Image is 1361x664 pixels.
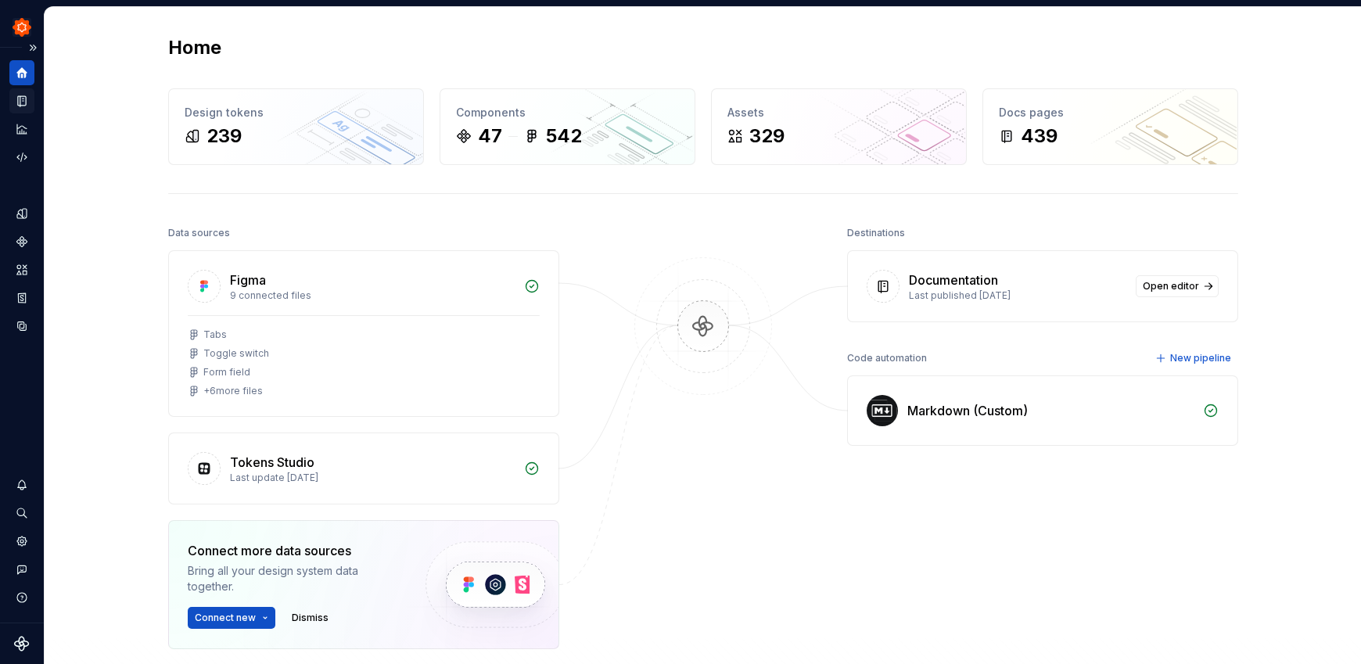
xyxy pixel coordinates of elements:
[9,557,34,582] button: Contact support
[9,285,34,310] a: Storybook stories
[907,401,1028,420] div: Markdown (Custom)
[1170,352,1231,364] span: New pipeline
[168,88,424,165] a: Design tokens239
[206,124,242,149] div: 239
[203,385,263,397] div: + 6 more files
[1136,275,1219,297] a: Open editor
[909,271,998,289] div: Documentation
[749,124,785,149] div: 329
[1143,280,1199,293] span: Open editor
[185,105,408,120] div: Design tokens
[22,37,44,59] button: Expand sidebar
[9,229,34,254] a: Components
[230,453,314,472] div: Tokens Studio
[9,257,34,282] a: Assets
[456,105,679,120] div: Components
[9,60,34,85] a: Home
[203,347,269,360] div: Toggle switch
[999,105,1222,120] div: Docs pages
[478,124,502,149] div: 47
[168,222,230,244] div: Data sources
[13,18,31,37] img: 45b30344-6175-44f5-928b-e1fa7fb9357c.png
[982,88,1238,165] a: Docs pages439
[9,88,34,113] a: Documentation
[188,541,399,560] div: Connect more data sources
[230,289,515,302] div: 9 connected files
[9,472,34,497] button: Notifications
[1021,124,1058,149] div: 439
[9,201,34,226] a: Design tokens
[1151,347,1238,369] button: New pipeline
[727,105,950,120] div: Assets
[203,366,250,379] div: Form field
[203,328,227,341] div: Tabs
[546,124,582,149] div: 542
[195,612,256,624] span: Connect new
[188,607,275,629] button: Connect new
[9,117,34,142] a: Analytics
[168,35,221,60] h2: Home
[847,222,905,244] div: Destinations
[9,501,34,526] button: Search ⌘K
[9,145,34,170] a: Code automation
[292,612,329,624] span: Dismiss
[188,563,399,594] div: Bring all your design system data together.
[440,88,695,165] a: Components47542
[168,250,559,417] a: Figma9 connected filesTabsToggle switchForm field+6more files
[909,289,1126,302] div: Last published [DATE]
[711,88,967,165] a: Assets329
[9,314,34,339] a: Data sources
[847,347,927,369] div: Code automation
[230,472,515,484] div: Last update [DATE]
[285,607,336,629] button: Dismiss
[168,432,559,504] a: Tokens StudioLast update [DATE]
[14,636,30,651] svg: Supernova Logo
[230,271,266,289] div: Figma
[9,529,34,554] a: Settings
